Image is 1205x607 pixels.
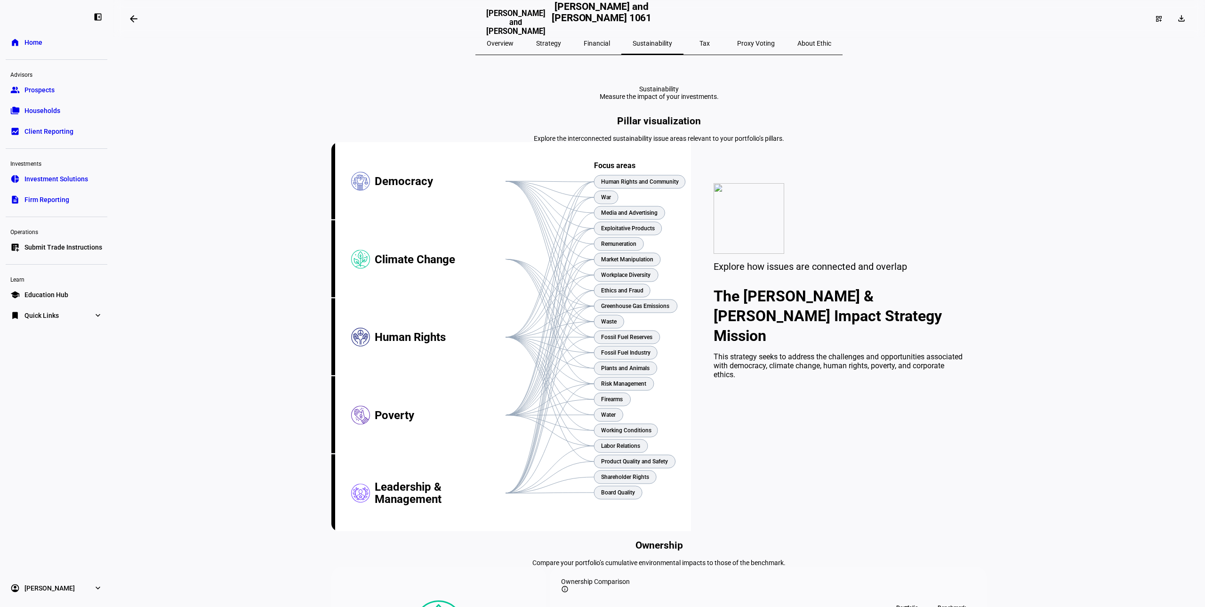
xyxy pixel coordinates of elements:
[601,365,650,372] text: Plants and Animals
[10,127,20,136] eth-mat-symbol: bid_landscape
[6,225,107,238] div: Operations
[600,93,719,100] div: Measure the impact of your investments.
[375,376,506,454] div: Poverty
[601,210,658,216] text: Media and Advertising
[24,195,69,204] span: Firm Reporting
[6,67,107,81] div: Advisors
[6,190,107,209] a: descriptionFirm Reporting
[601,318,617,325] text: Waste
[10,174,20,184] eth-mat-symbol: pie_chart
[24,290,68,299] span: Education Hub
[601,334,652,340] text: Fossil Fuel Reserves
[601,256,653,263] text: Market Manipulation
[600,85,719,93] div: Sustainability
[375,454,506,533] div: Leadership & Management
[375,299,506,377] div: Human Rights
[331,85,987,100] eth-report-page-title: Sustainability
[714,183,784,254] img: values.svg
[6,81,107,99] a: groupProspects
[601,272,651,278] text: Workplace Diversity
[24,311,59,320] span: Quick Links
[6,156,107,170] div: Investments
[331,135,987,142] div: Explore the interconnected sustainability issue areas relevant to your portfolio’s pillars.
[601,427,651,434] text: Working Conditions
[633,40,672,47] span: Sustainability
[24,106,60,115] span: Households
[601,178,679,185] text: Human Rights and Community
[24,243,102,252] span: Submit Trade Instructions
[536,40,561,47] span: Strategy
[10,195,20,204] eth-mat-symbol: description
[375,142,506,220] div: Democracy
[24,127,73,136] span: Client Reporting
[487,40,514,47] span: Overview
[375,220,506,299] div: Climate Change
[24,38,42,47] span: Home
[331,559,987,567] div: Compare your portfolio’s cumulative environmental impacts to those of the benchmark.
[331,115,987,127] h2: Pillar visualization
[24,583,75,593] span: [PERSON_NAME]
[594,161,635,170] text: Focus areas
[584,40,610,47] span: Financial
[10,290,20,299] eth-mat-symbol: school
[24,85,55,95] span: Prospects
[6,33,107,52] a: homeHome
[714,261,964,272] div: Explore how issues are connected and overlap
[601,474,649,480] text: Shareholder Rights
[6,101,107,120] a: folder_copyHouseholds
[714,352,964,379] div: This strategy seeks to address the challenges and opportunities associated with democracy, climat...
[6,170,107,188] a: pie_chartInvestment Solutions
[601,194,611,201] text: War
[551,1,652,36] h2: [PERSON_NAME] and [PERSON_NAME] 1061
[714,286,964,346] h2: The [PERSON_NAME] & [PERSON_NAME] Impact Strategy Mission
[601,303,669,309] text: Greenhouse Gas Emissions
[601,396,623,403] text: Firearms
[6,272,107,285] div: Learn
[601,225,655,232] text: Exploitative Products
[1177,14,1186,23] mat-icon: download
[10,583,20,593] eth-mat-symbol: account_circle
[10,85,20,95] eth-mat-symbol: group
[93,583,103,593] eth-mat-symbol: expand_more
[601,241,636,247] text: Remuneration
[128,13,139,24] mat-icon: arrow_backwards
[10,243,20,252] eth-mat-symbol: list_alt_add
[1155,15,1163,23] mat-icon: dashboard_customize
[601,412,616,418] text: Water
[601,443,640,449] text: Labor Relations
[481,9,551,36] h3: [PERSON_NAME] and [PERSON_NAME]
[601,349,651,356] text: Fossil Fuel Industry
[24,174,88,184] span: Investment Solutions
[10,311,20,320] eth-mat-symbol: bookmark
[10,38,20,47] eth-mat-symbol: home
[93,12,103,22] eth-mat-symbol: left_panel_close
[10,106,20,115] eth-mat-symbol: folder_copy
[6,122,107,141] a: bid_landscapeClient Reporting
[561,585,569,593] mat-icon: info_outline
[601,489,635,496] text: Board Quality
[93,311,103,320] eth-mat-symbol: expand_more
[561,578,975,585] div: Ownership Comparison
[601,380,646,387] text: Risk Management
[601,287,643,294] text: Ethics and Fraud
[737,40,775,47] span: Proxy Voting
[699,40,710,47] span: Tax
[797,40,831,47] span: About Ethic
[601,458,668,465] text: Product Quality and Safety
[331,540,987,551] h2: Ownership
